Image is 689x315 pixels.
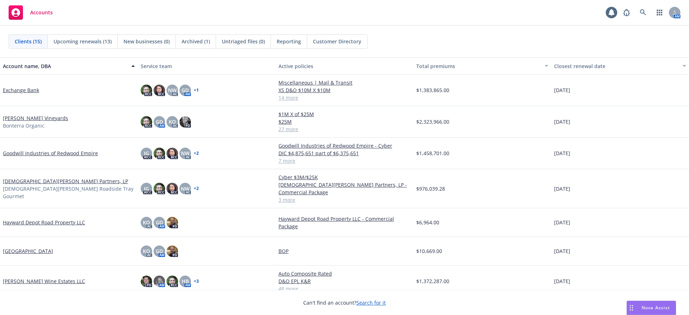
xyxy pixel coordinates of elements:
img: photo [167,183,178,194]
img: photo [167,245,178,257]
span: Archived (1) [182,38,210,45]
span: GD [156,219,163,226]
a: XS D&O $10M X $10M [278,86,411,94]
span: NW [181,185,189,192]
a: 3 more [278,196,411,204]
span: GD [182,86,189,94]
div: Service team [141,62,273,70]
span: Clients (15) [15,38,42,45]
a: Report a Bug [619,5,634,20]
a: Cyber $3M/$25K [278,173,411,181]
span: Can't find an account? [303,299,386,306]
button: Total premiums [413,57,551,75]
span: [DATE] [554,277,570,285]
span: $976,039.28 [416,185,445,192]
img: photo [154,85,165,96]
span: KO [143,247,150,255]
span: [DEMOGRAPHIC_DATA][PERSON_NAME] Roadside Tray Gourmet [3,185,135,200]
div: Account name, DBA [3,62,127,70]
a: Auto Composite Rated [278,270,411,277]
div: Active policies [278,62,411,70]
img: photo [179,116,191,128]
a: + 3 [194,279,199,283]
span: $10,669.00 [416,247,442,255]
a: BOP [278,247,411,255]
span: Untriaged files (0) [222,38,265,45]
span: NW [181,149,189,157]
button: Closest renewal date [551,57,689,75]
a: 27 more [278,125,411,133]
img: photo [167,217,178,228]
a: 7 more [278,157,411,164]
img: photo [154,183,165,194]
span: [DATE] [554,219,570,226]
a: + 2 [194,151,199,156]
span: [DATE] [554,118,570,125]
a: Search for it [356,299,386,306]
a: + 2 [194,186,199,191]
span: Nova Assist [642,305,670,311]
button: Service team [138,57,276,75]
span: [DATE] [554,185,570,192]
span: JG [144,149,149,157]
span: [DATE] [554,247,570,255]
span: NW [168,86,177,94]
a: + 1 [194,88,199,92]
span: $1,372,287.00 [416,277,449,285]
img: photo [154,276,165,287]
a: [DEMOGRAPHIC_DATA][PERSON_NAME] Partners, LP [3,177,128,185]
button: Active policies [276,57,413,75]
a: [PERSON_NAME] Vineyards [3,114,68,122]
span: JG [144,185,149,192]
div: Total premiums [416,62,540,70]
span: KO [169,118,176,125]
span: [DATE] [554,149,570,157]
span: $1,383,865.00 [416,86,449,94]
img: photo [141,85,152,96]
span: KO [143,219,150,226]
img: photo [141,116,152,128]
a: Accounts [6,3,56,23]
a: Hayward Depot Road Property LLC - Commercial Package [278,215,411,230]
a: $25M [278,118,411,125]
a: Switch app [652,5,667,20]
span: Reporting [277,38,301,45]
a: DIC $4,875,651 part of $6,375,651 [278,149,411,157]
span: HB [182,277,189,285]
span: $1,458,701.00 [416,149,449,157]
span: $6,964.00 [416,219,439,226]
span: Bonterra Organic [3,122,44,129]
a: Search [636,5,650,20]
a: [PERSON_NAME] Wine Estates LLC [3,277,85,285]
a: Miscellaneous | Mail & Transit [278,79,411,86]
a: $1M X of $25M [278,110,411,118]
img: photo [141,276,152,287]
a: 14 more [278,94,411,101]
span: [DATE] [554,86,570,94]
a: [DEMOGRAPHIC_DATA][PERSON_NAME] Partners, LP - Commercial Package [278,181,411,196]
span: Upcoming renewals (13) [53,38,112,45]
span: New businesses (0) [123,38,170,45]
img: photo [167,148,178,159]
a: 48 more [278,285,411,292]
a: Hayward Depot Road Property LLC [3,219,85,226]
a: Goodwill Industries of Redwood Empire [3,149,98,157]
div: Closest renewal date [554,62,678,70]
button: Nova Assist [627,301,676,315]
span: GD [156,247,163,255]
a: Exchange Bank [3,86,39,94]
span: Accounts [30,10,53,15]
img: photo [167,276,178,287]
a: Goodwill Industries of Redwood Empire - Cyber [278,142,411,149]
div: Drag to move [627,301,636,315]
img: photo [154,148,165,159]
span: Customer Directory [313,38,361,45]
a: [GEOGRAPHIC_DATA] [3,247,53,255]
